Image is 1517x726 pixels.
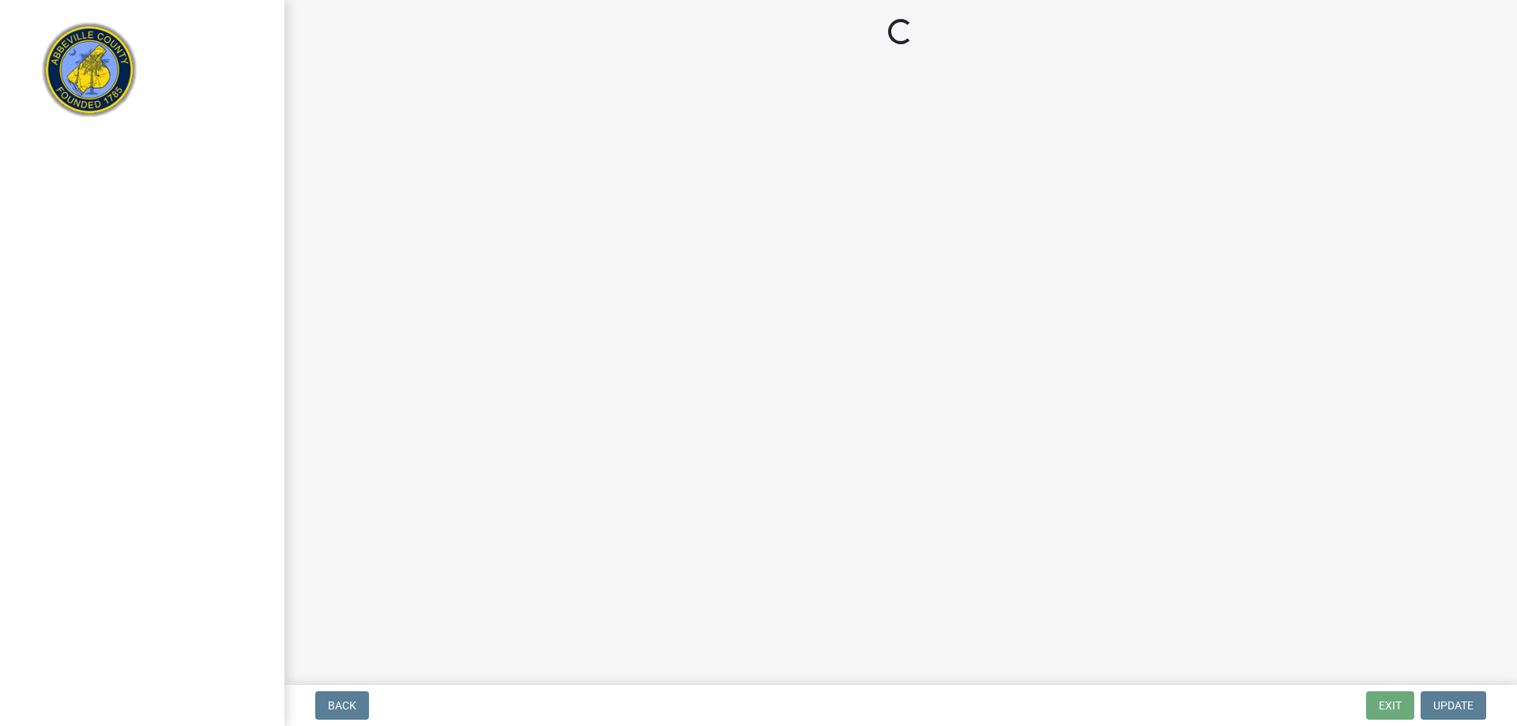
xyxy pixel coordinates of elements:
[1421,691,1486,720] button: Update
[32,17,148,133] img: Abbeville County, South Carolina
[1366,691,1414,720] button: Exit
[1433,699,1474,712] span: Update
[315,691,369,720] button: Back
[328,699,356,712] span: Back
